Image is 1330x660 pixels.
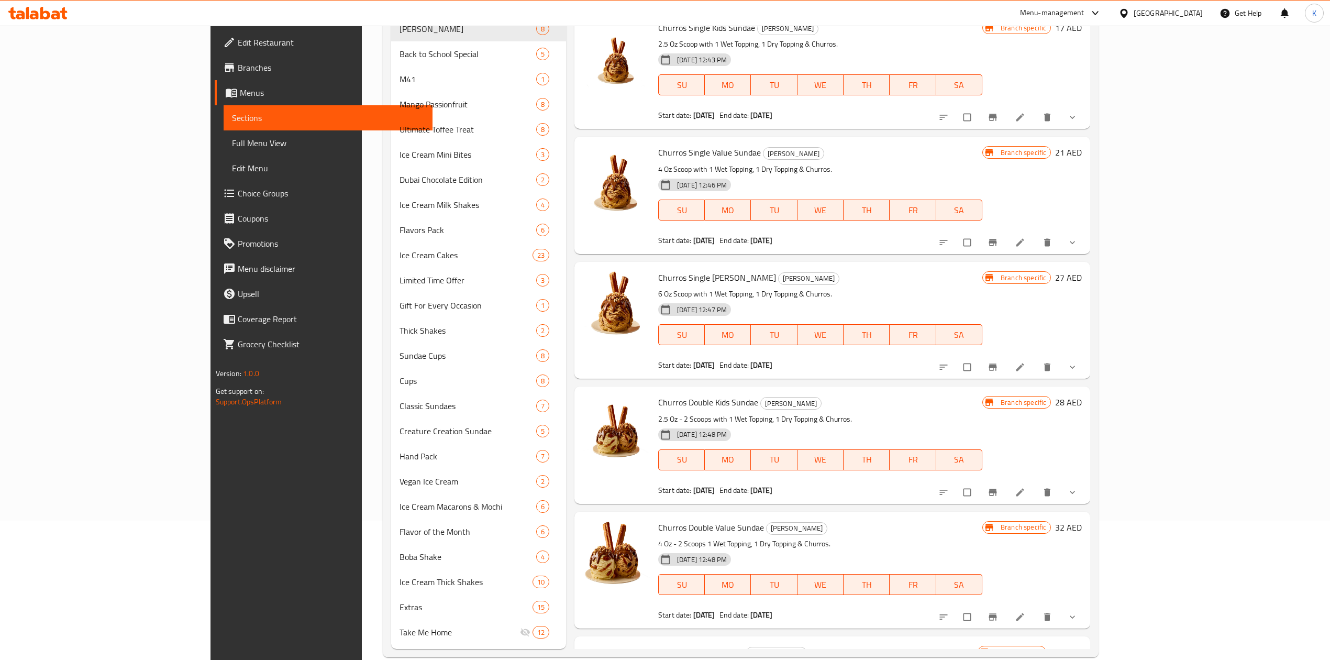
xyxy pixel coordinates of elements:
[981,356,1006,379] button: Branch-specific-item
[802,577,839,592] span: WE
[751,574,797,595] button: TU
[751,74,797,95] button: TU
[400,525,536,538] span: Flavor of the Month
[755,452,793,467] span: TU
[658,163,982,176] p: 4 Oz Scoop with 1 Wet Topping, 1 Dry Topping & Churros.
[996,23,1050,33] span: Branch specific
[797,74,844,95] button: WE
[894,78,932,93] span: FR
[536,123,549,136] div: items
[981,606,1006,629] button: Branch-specific-item
[533,576,549,588] div: items
[400,73,536,85] span: M41
[533,250,549,260] span: 23
[216,395,282,409] a: Support.OpsPlatform
[238,313,424,325] span: Coverage Report
[996,398,1050,408] span: Branch specific
[400,274,536,287] span: Limited Time Offer
[537,426,549,436] span: 5
[537,125,549,135] span: 8
[391,419,566,444] div: Creature Creation Sundae5
[391,142,566,167] div: Ice Cream Mini Bites3
[940,577,978,592] span: SA
[391,469,566,494] div: Vegan Ice Cream2
[1061,356,1086,379] button: show more
[215,30,433,55] a: Edit Restaurant
[981,231,1006,254] button: Branch-specific-item
[658,288,982,301] p: 6 Oz Scoop with 1 Wet Topping, 1 Dry Topping & Churros.
[536,375,549,387] div: items
[400,173,536,186] div: Dubai Chocolate Edition
[890,200,936,221] button: FR
[400,500,536,513] span: Ice Cream Macarons & Mochi
[400,224,536,236] span: Flavors Pack
[1067,612,1078,622] svg: Show Choices
[537,74,549,84] span: 1
[894,577,932,592] span: FR
[797,324,844,345] button: WE
[533,577,549,587] span: 10
[802,203,839,218] span: WE
[932,231,957,254] button: sort-choices
[400,601,532,613] span: Extras
[932,106,957,129] button: sort-choices
[1015,487,1027,498] a: Edit menu item
[536,224,549,236] div: items
[848,327,885,343] span: TH
[391,595,566,620] div: Extras15
[936,449,982,470] button: SA
[238,187,424,200] span: Choice Groups
[957,357,979,377] span: Select to update
[1036,481,1061,504] button: delete
[719,108,749,122] span: End date:
[536,199,549,211] div: items
[537,49,549,59] span: 5
[658,537,982,551] p: 4 Oz - 2 Scoops 1 Wet Topping, 1 Dry Topping & Churros.
[391,544,566,569] div: Boba Shake4
[238,288,424,300] span: Upsell
[844,74,890,95] button: TH
[533,628,549,637] span: 12
[400,98,536,111] div: Mango Passionfruit
[709,327,747,343] span: MO
[391,243,566,268] div: Ice Cream Cakes23
[400,199,536,211] span: Ice Cream Milk Shakes
[583,270,650,337] img: Churros Single Emlaaq Sundae
[536,23,549,35] div: items
[391,92,566,117] div: Mango Passionfruit8
[583,395,650,462] img: Churros Double Kids Sundae
[400,450,536,463] span: Hand Pack
[1055,270,1082,285] h6: 27 AED
[1055,520,1082,535] h6: 32 AED
[400,148,536,161] span: Ice Cream Mini Bites
[1015,362,1027,372] a: Edit menu item
[400,349,536,362] span: Sundae Cups
[537,150,549,160] span: 3
[1036,606,1061,629] button: delete
[778,272,839,285] div: Churros Sundae
[238,262,424,275] span: Menu disclaimer
[673,305,731,315] span: [DATE] 12:47 PM
[1312,7,1316,19] span: K
[940,203,978,218] span: SA
[940,327,978,343] span: SA
[693,358,715,372] b: [DATE]
[243,367,259,380] span: 1.0.0
[658,574,705,595] button: SU
[1134,7,1203,19] div: [GEOGRAPHIC_DATA]
[705,74,751,95] button: MO
[932,606,957,629] button: sort-choices
[709,203,747,218] span: MO
[215,256,433,281] a: Menu disclaimer
[1015,612,1027,622] a: Edit menu item
[400,551,536,563] span: Boba Shake
[658,270,776,285] span: Churros Single [PERSON_NAME]
[658,38,982,51] p: 2.5 Oz Scoop with 1 Wet Topping, 1 Dry Topping & Churros.
[693,483,715,497] b: [DATE]
[536,48,549,60] div: items
[981,106,1006,129] button: Branch-specific-item
[658,358,692,372] span: Start date:
[705,324,751,345] button: MO
[391,318,566,343] div: Thick Shakes2
[848,452,885,467] span: TH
